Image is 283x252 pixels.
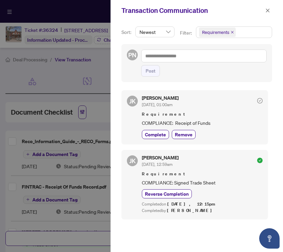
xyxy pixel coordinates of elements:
[199,27,236,37] span: Requirements
[142,119,263,127] span: COMPLIANCE: Receipt of Funds
[139,27,170,37] span: Newest
[145,131,166,138] span: Complete
[121,5,263,16] div: Transaction Communication
[257,98,263,103] span: check-circle
[142,179,263,187] span: COMPLIANCE: Signed Trade Sheet
[142,162,172,167] span: [DATE], 12:59am
[167,208,216,213] span: [PERSON_NAME]
[167,201,216,207] span: [DATE], 12:15pm
[129,156,136,166] span: JK
[142,102,172,107] span: [DATE], 01:00am
[175,131,193,138] span: Remove
[265,8,270,13] span: close
[145,190,189,197] span: Reverse Completion
[142,201,263,208] div: Completed on
[142,171,263,177] span: Requirement
[128,50,136,60] span: PN
[129,96,136,106] span: JK
[142,208,263,214] div: Completed by
[231,31,234,34] span: close
[142,130,169,139] button: Complete
[257,158,263,163] span: check-circle
[142,111,263,118] span: Requirement
[202,29,229,36] span: Requirements
[141,65,160,77] button: Post
[142,96,179,100] h5: [PERSON_NAME]
[172,130,196,139] button: Remove
[180,29,193,37] p: Filter:
[142,155,179,160] h5: [PERSON_NAME]
[121,28,133,36] p: Sort:
[259,228,280,249] button: Open asap
[142,189,192,198] button: Reverse Completion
